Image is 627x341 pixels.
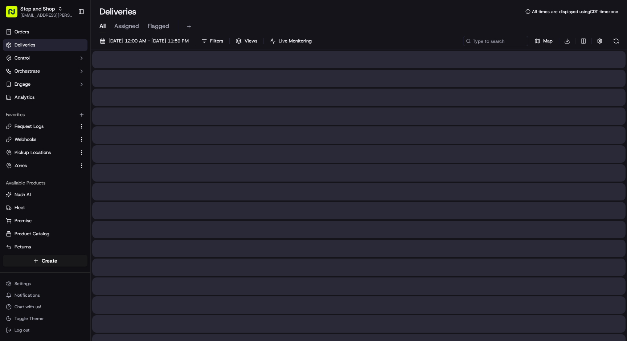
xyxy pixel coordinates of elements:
[15,42,35,48] span: Deliveries
[15,136,36,143] span: Webhooks
[99,22,106,31] span: All
[15,292,40,298] span: Notifications
[3,177,87,189] div: Available Products
[42,257,57,264] span: Create
[97,36,192,46] button: [DATE] 12:00 AM - [DATE] 11:59 PM
[15,327,29,333] span: Log out
[3,121,87,132] button: Request Logs
[233,36,261,46] button: Views
[99,6,136,17] h1: Deliveries
[3,255,87,267] button: Create
[6,191,85,198] a: Nash AI
[611,36,621,46] button: Refresh
[15,244,31,250] span: Returns
[15,68,40,74] span: Orchestrate
[3,313,87,324] button: Toggle Theme
[3,92,87,103] a: Analytics
[3,134,87,145] button: Webhooks
[3,189,87,200] button: Nash AI
[6,123,76,130] a: Request Logs
[3,65,87,77] button: Orchestrate
[3,290,87,300] button: Notifications
[267,36,315,46] button: Live Monitoring
[279,38,312,44] span: Live Monitoring
[148,22,169,31] span: Flagged
[3,3,75,20] button: Stop and Shop[EMAIL_ADDRESS][PERSON_NAME][DOMAIN_NAME]
[3,109,87,121] div: Favorites
[15,123,44,130] span: Request Logs
[15,149,51,156] span: Pickup Locations
[6,218,85,224] a: Promise
[3,26,87,38] a: Orders
[15,218,32,224] span: Promise
[532,9,618,15] span: All times are displayed using CDT timezone
[6,204,85,211] a: Fleet
[15,204,25,211] span: Fleet
[245,38,257,44] span: Views
[3,52,87,64] button: Control
[15,81,30,88] span: Engage
[3,302,87,312] button: Chat with us!
[6,149,76,156] a: Pickup Locations
[3,325,87,335] button: Log out
[20,12,72,18] button: [EMAIL_ADDRESS][PERSON_NAME][DOMAIN_NAME]
[6,136,76,143] a: Webhooks
[15,94,34,101] span: Analytics
[3,78,87,90] button: Engage
[3,241,87,253] button: Returns
[3,202,87,214] button: Fleet
[15,316,44,321] span: Toggle Theme
[114,22,139,31] span: Assigned
[198,36,226,46] button: Filters
[6,244,85,250] a: Returns
[463,36,528,46] input: Type to search
[3,160,87,171] button: Zones
[3,279,87,289] button: Settings
[15,281,31,287] span: Settings
[3,147,87,158] button: Pickup Locations
[3,215,87,227] button: Promise
[108,38,189,44] span: [DATE] 12:00 AM - [DATE] 11:59 PM
[3,39,87,51] a: Deliveries
[20,5,55,12] button: Stop and Shop
[210,38,223,44] span: Filters
[15,304,41,310] span: Chat with us!
[15,162,27,169] span: Zones
[531,36,556,46] button: Map
[15,55,30,61] span: Control
[3,228,87,240] button: Product Catalog
[15,191,31,198] span: Nash AI
[6,231,85,237] a: Product Catalog
[6,162,76,169] a: Zones
[543,38,553,44] span: Map
[15,231,49,237] span: Product Catalog
[15,29,29,35] span: Orders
